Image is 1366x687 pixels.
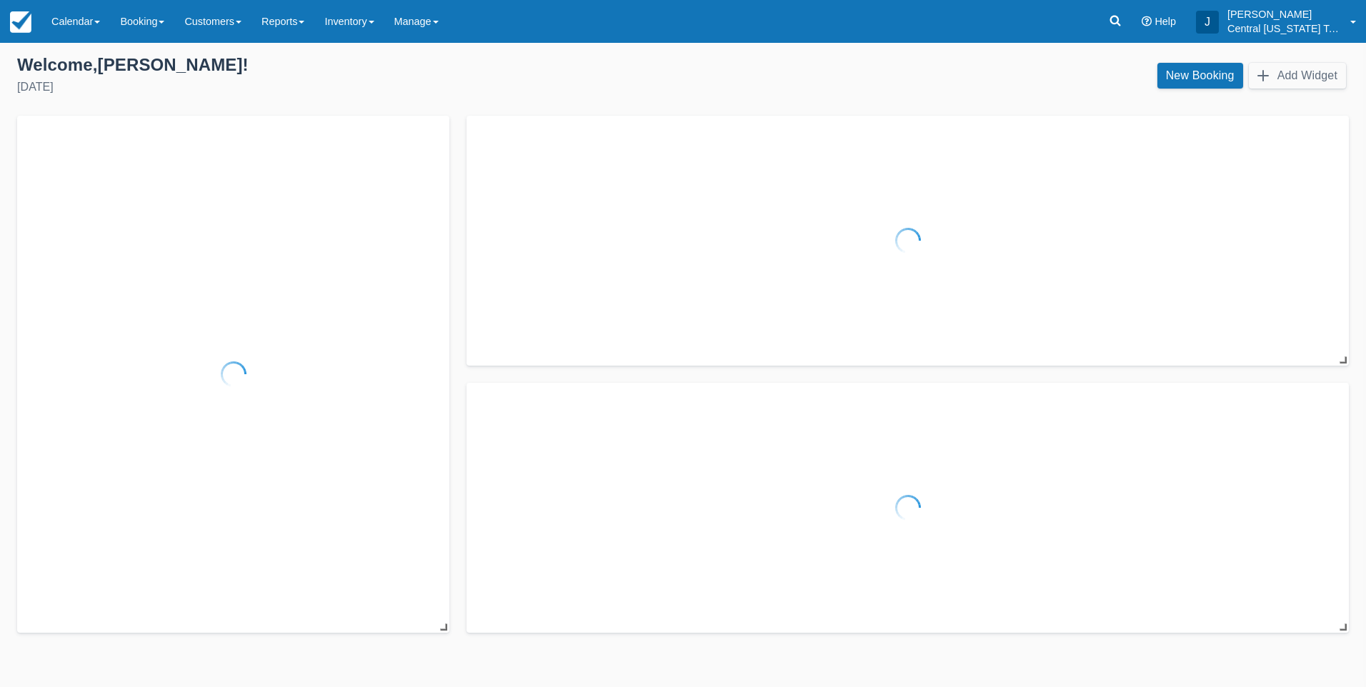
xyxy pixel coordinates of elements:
button: Add Widget [1249,63,1346,89]
div: Welcome , [PERSON_NAME] ! [17,54,672,76]
p: [PERSON_NAME] [1227,7,1342,21]
a: New Booking [1157,63,1243,89]
span: Help [1155,16,1176,27]
i: Help [1142,16,1152,26]
div: [DATE] [17,79,672,96]
p: Central [US_STATE] Tours [1227,21,1342,36]
img: checkfront-main-nav-mini-logo.png [10,11,31,33]
div: J [1196,11,1219,34]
